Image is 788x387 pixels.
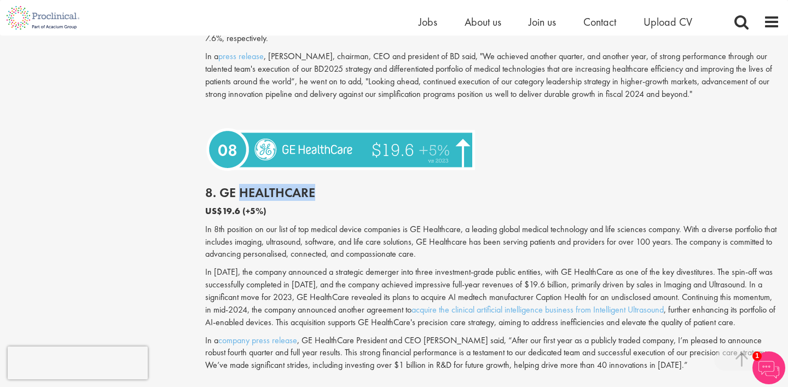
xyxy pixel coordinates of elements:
[465,15,501,29] a: About us
[752,351,785,384] img: Chatbot
[205,266,780,328] p: In [DATE], the company announced a strategic demerger into three investment-grade public entities...
[8,346,148,379] iframe: reCAPTCHA
[205,186,780,200] h2: 8. GE HealthCare
[205,50,780,100] p: In a , [PERSON_NAME], chairman, CEO and president of BD said, "We achieved another quarter, and a...
[419,15,437,29] a: Jobs
[644,15,692,29] a: Upload CV
[583,15,616,29] a: Contact
[205,205,266,217] b: US$19.6 (+5%)
[205,334,780,372] p: In a , GE HealthCare President and CEO [PERSON_NAME] said, “After our first year as a publicly tr...
[218,334,297,346] a: company press release
[752,351,762,361] span: 1
[412,304,664,315] a: acquire the clinical artificial intelligence business from Intelligent Ultrasound
[529,15,556,29] a: Join us
[205,223,780,261] p: In 8th position on our list of top medical device companies is GE Healthcare, a leading global me...
[218,50,264,62] a: press release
